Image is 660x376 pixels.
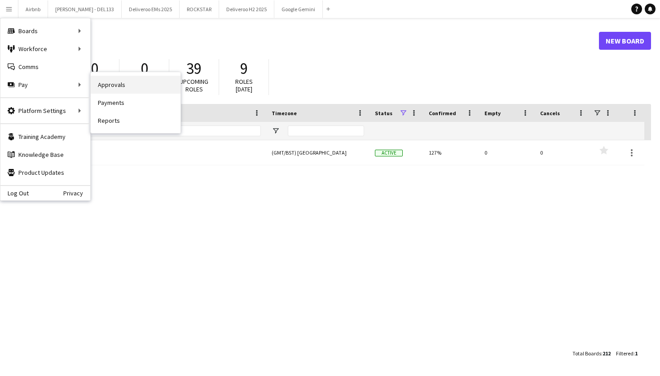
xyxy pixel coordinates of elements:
span: 0 [91,59,98,78]
input: Timezone Filter Input [288,125,364,136]
span: Upcoming roles [180,78,208,93]
a: Knowledge Base [0,146,90,164]
span: Filtered [616,350,634,357]
div: : [616,345,638,362]
a: Approvals [91,76,180,94]
div: : [572,345,611,362]
span: 9 [240,59,248,78]
a: Reports [91,112,180,130]
span: 39 [186,59,202,78]
div: Boards [0,22,90,40]
div: 127% [423,140,479,165]
span: Roles [DATE] [235,78,253,93]
div: Pay [0,76,90,94]
div: Platform Settings [0,102,90,120]
a: Payments [91,94,180,112]
button: [PERSON_NAME] - DEL133 [48,0,122,18]
div: Workforce [0,40,90,58]
a: New Board [599,32,651,50]
a: Privacy [63,190,90,197]
a: Training Academy [0,128,90,146]
span: 212 [603,350,611,357]
div: (GMT/BST) [GEOGRAPHIC_DATA] [266,140,370,165]
span: Empty [484,110,501,117]
span: 1 [635,350,638,357]
button: Deliveroo EMs 2025 [122,0,180,18]
button: Deliveroo H2 2025 [219,0,274,18]
button: ROCKSTAR [180,0,219,18]
h1: Boards [16,34,599,48]
span: Confirmed [429,110,456,117]
div: 0 [535,140,590,165]
span: Cancels [540,110,560,117]
button: Google Gemini [274,0,323,18]
span: Total Boards [572,350,601,357]
span: 0 [141,59,148,78]
button: Airbnb [18,0,48,18]
span: Status [375,110,392,117]
div: 0 [479,140,535,165]
span: Active [375,150,403,156]
a: Log Out [0,190,29,197]
a: Comms [0,58,90,76]
a: Product Updates [0,164,90,182]
button: Open Filter Menu [272,127,280,135]
span: Timezone [272,110,297,117]
a: ROCKSTAR [21,140,261,165]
